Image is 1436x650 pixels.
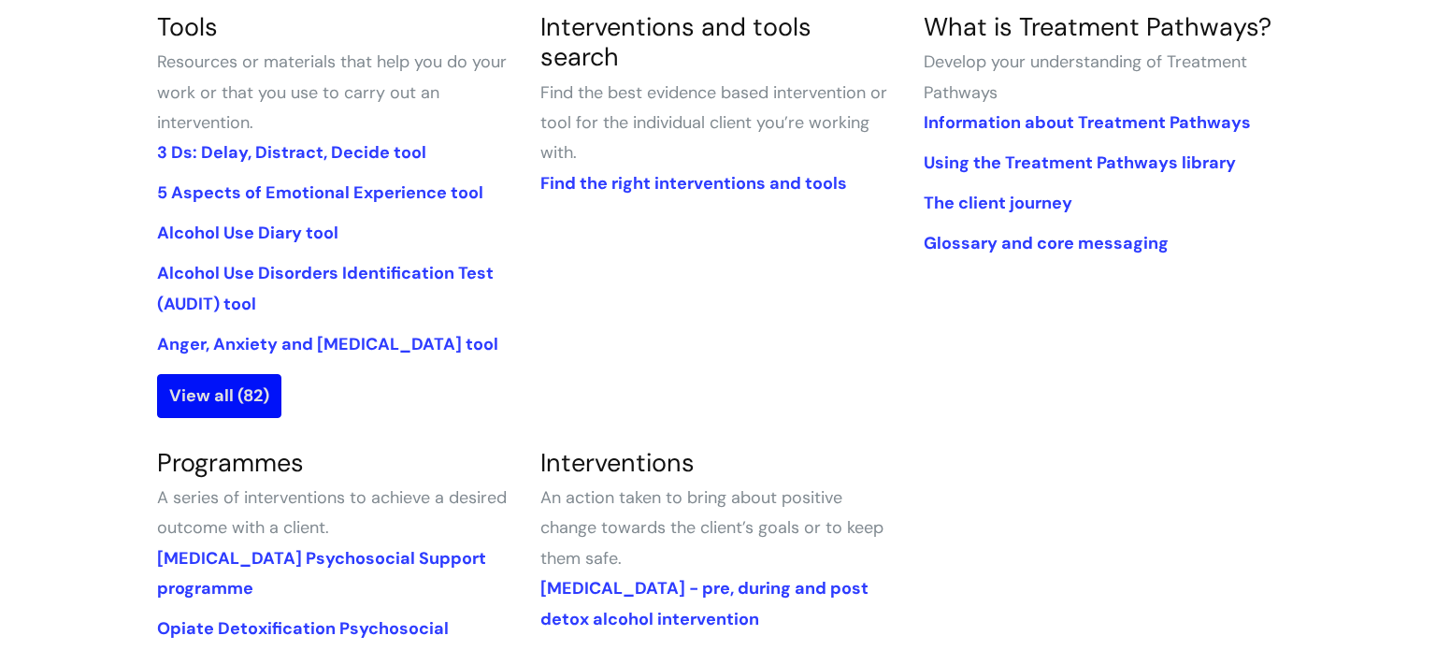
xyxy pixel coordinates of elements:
[157,446,304,479] a: Programmes
[540,172,847,195] a: Find the right interventions and tools
[540,446,695,479] a: Interventions
[924,111,1251,134] a: Information about Treatment Pathways
[924,152,1236,174] a: Using the Treatment Pathways library
[540,81,887,165] span: Find the best evidence based intervention or tool for the individual client you’re working with.
[540,486,883,570] span: An action taken to bring about positive change towards the client’s goals or to keep them safe.
[157,51,507,134] span: Resources or materials that help you do your work or that you use to carry out an intervention.
[924,232,1169,254] a: Glossary and core messaging
[157,181,483,204] a: 5 Aspects of Emotional Experience tool
[157,333,498,355] a: Anger, Anxiety and [MEDICAL_DATA] tool
[157,262,494,314] a: Alcohol Use Disorders Identification Test (AUDIT) tool
[157,10,218,43] a: Tools
[157,222,338,244] a: Alcohol Use Diary tool
[157,547,486,599] a: [MEDICAL_DATA] Psychosocial Support programme
[540,10,811,73] a: Interventions and tools search
[540,577,869,629] a: [MEDICAL_DATA] - pre, during and post detox alcohol intervention
[924,51,1247,103] span: Develop your understanding of Treatment Pathways
[157,374,281,417] a: View all (82)
[924,192,1072,214] a: The client journey
[157,486,507,539] span: A series of interventions to achieve a desired outcome with a client.
[924,10,1271,43] a: What is Treatment Pathways?
[157,141,426,164] a: 3 Ds: Delay, Distract, Decide tool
